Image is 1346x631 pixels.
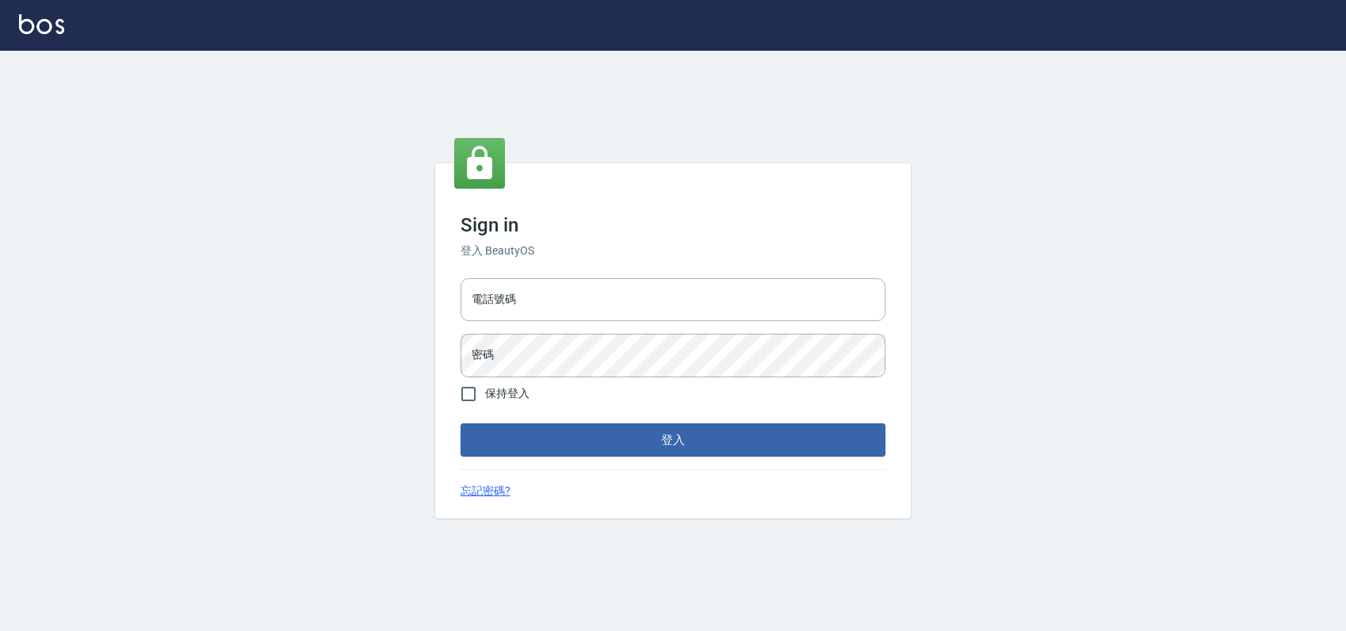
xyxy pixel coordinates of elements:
a: 忘記密碼? [461,483,510,499]
h6: 登入 BeautyOS [461,243,885,259]
span: 保持登入 [485,385,530,402]
h3: Sign in [461,214,885,236]
img: Logo [19,14,64,34]
button: 登入 [461,423,885,457]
